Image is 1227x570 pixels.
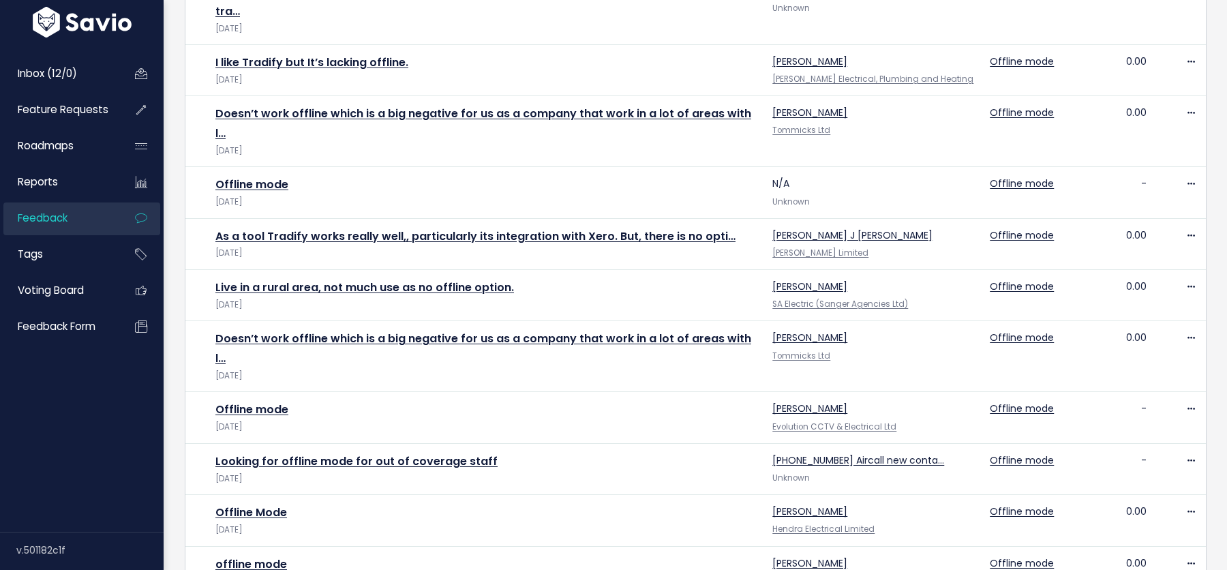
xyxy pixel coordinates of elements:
[215,331,751,366] a: Doesn’t work offline which is a big negative for us as a company that work in a lot of areas with l…
[215,144,756,158] div: [DATE]
[215,505,287,520] a: Offline Mode
[990,177,1054,190] a: Offline mode
[18,247,43,261] span: Tags
[215,73,756,87] div: [DATE]
[990,505,1054,518] a: Offline mode
[772,74,973,85] a: [PERSON_NAME] Electrical, Plumbing and Heating
[3,166,113,198] a: Reports
[1062,96,1155,167] td: 0.00
[18,319,95,333] span: Feedback form
[990,402,1054,415] a: Offline mode
[772,55,847,68] a: [PERSON_NAME]
[772,453,944,467] a: [PHONE_NUMBER] Aircall new conta…
[3,94,113,125] a: Feature Requests
[215,453,498,469] a: Looking for offline mode for out of coverage staff
[1062,443,1155,494] td: -
[1062,392,1155,443] td: -
[772,505,847,518] a: [PERSON_NAME]
[772,247,868,258] a: [PERSON_NAME] Limited
[772,299,908,310] a: SA Electric (Sanger Agencies Ltd)
[3,239,113,270] a: Tags
[772,228,933,242] a: [PERSON_NAME] J [PERSON_NAME]
[990,280,1054,293] a: Offline mode
[1062,321,1155,392] td: 0.00
[772,402,847,415] a: [PERSON_NAME]
[3,311,113,342] a: Feedback form
[772,280,847,293] a: [PERSON_NAME]
[215,523,756,537] div: [DATE]
[215,402,288,417] a: Offline mode
[772,125,830,136] a: Tommicks Ltd
[772,3,810,14] span: Unknown
[215,298,756,312] div: [DATE]
[18,175,58,189] span: Reports
[772,196,810,207] span: Unknown
[3,130,113,162] a: Roadmaps
[215,420,756,434] div: [DATE]
[990,453,1054,467] a: Offline mode
[764,167,982,218] td: N/A
[772,331,847,344] a: [PERSON_NAME]
[18,102,108,117] span: Feature Requests
[3,58,113,89] a: Inbox (12/0)
[1062,44,1155,95] td: 0.00
[1062,218,1155,269] td: 0.00
[3,202,113,234] a: Feedback
[215,55,408,70] a: I like Tradify but It’s lacking offline.
[990,331,1054,344] a: Offline mode
[1062,270,1155,321] td: 0.00
[772,472,810,483] span: Unknown
[990,556,1054,570] a: Offline mode
[990,55,1054,68] a: Offline mode
[990,106,1054,119] a: Offline mode
[215,177,288,192] a: Offline mode
[1062,167,1155,218] td: -
[772,556,847,570] a: [PERSON_NAME]
[18,138,74,153] span: Roadmaps
[990,228,1054,242] a: Offline mode
[1062,495,1155,546] td: 0.00
[16,532,164,568] div: v.501182c1f
[215,280,514,295] a: Live in a rural area, not much use as no offline option.
[18,283,84,297] span: Voting Board
[772,106,847,119] a: [PERSON_NAME]
[215,369,756,383] div: [DATE]
[18,66,77,80] span: Inbox (12/0)
[215,228,736,244] a: As a tool Tradify works really well,, particularly its integration with Xero. But, there is no opti…
[772,421,896,432] a: Evolution CCTV & Electrical Ltd
[3,275,113,306] a: Voting Board
[215,195,756,209] div: [DATE]
[215,472,756,486] div: [DATE]
[18,211,67,225] span: Feedback
[215,22,756,36] div: [DATE]
[215,106,751,141] a: Doesn’t work offline which is a big negative for us as a company that work in a lot of areas with l…
[215,246,756,260] div: [DATE]
[772,524,875,535] a: Hendra Electrical Limited
[772,350,830,361] a: Tommicks Ltd
[29,7,135,37] img: logo-white.9d6f32f41409.svg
